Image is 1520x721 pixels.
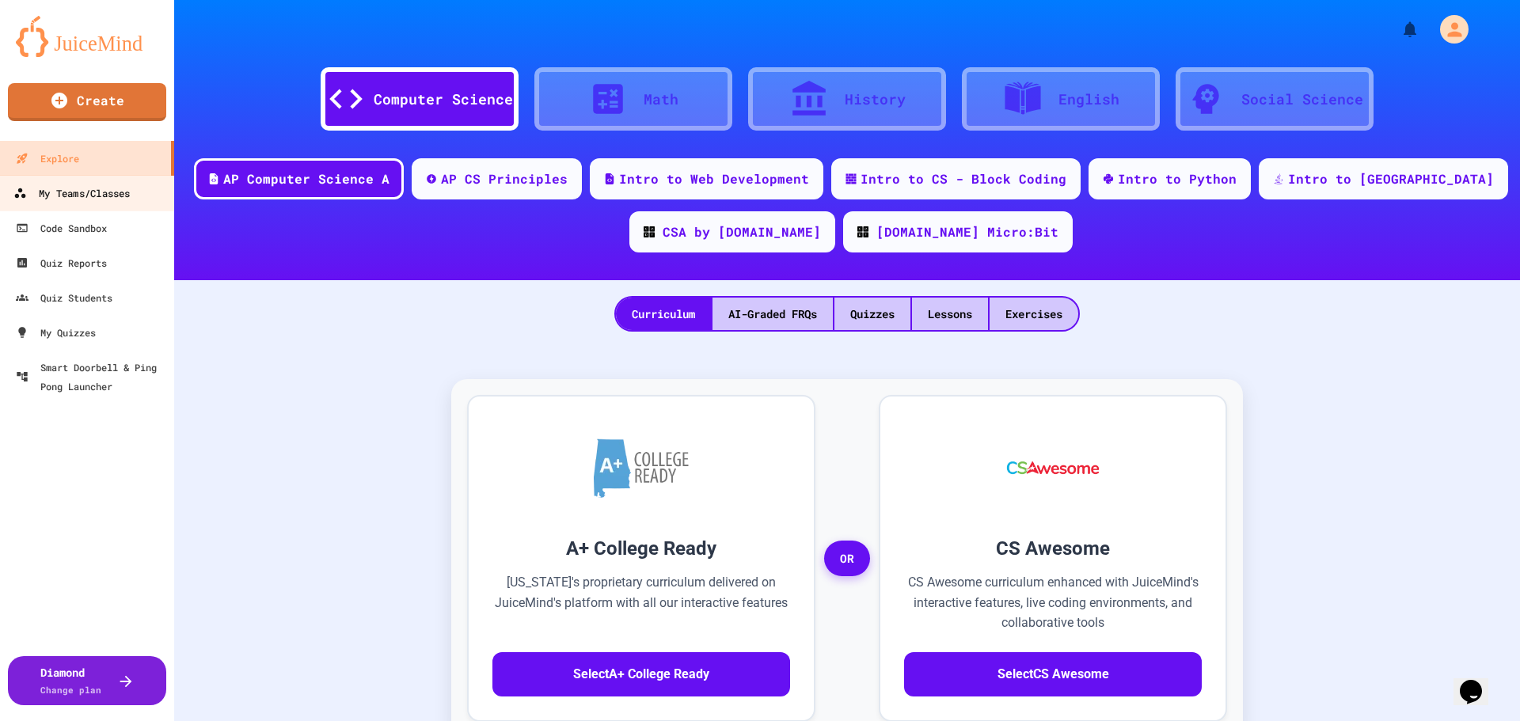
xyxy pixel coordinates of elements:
[16,323,96,342] div: My Quizzes
[990,298,1078,330] div: Exercises
[663,222,821,241] div: CSA by [DOMAIN_NAME]
[912,298,988,330] div: Lessons
[1058,89,1119,110] div: English
[712,298,833,330] div: AI-Graded FRQs
[16,358,168,396] div: Smart Doorbell & Ping Pong Launcher
[904,572,1202,633] p: CS Awesome curriculum enhanced with JuiceMind's interactive features, live coding environments, a...
[594,438,689,498] img: A+ College Ready
[374,89,513,110] div: Computer Science
[8,83,166,121] a: Create
[991,420,1115,515] img: CS Awesome
[40,664,101,697] div: Diamond
[876,222,1058,241] div: [DOMAIN_NAME] Micro:Bit
[223,169,389,188] div: AP Computer Science A
[861,169,1066,188] div: Intro to CS - Block Coding
[619,169,809,188] div: Intro to Web Development
[492,572,790,633] p: [US_STATE]'s proprietary curriculum delivered on JuiceMind's platform with all our interactive fe...
[8,656,166,705] button: DiamondChange plan
[1371,16,1423,43] div: My Notifications
[834,298,910,330] div: Quizzes
[824,541,870,577] span: OR
[904,652,1202,696] button: SelectCS Awesome
[1288,169,1494,188] div: Intro to [GEOGRAPHIC_DATA]
[1453,658,1504,705] iframe: chat widget
[616,298,711,330] div: Curriculum
[644,89,678,110] div: Math
[441,169,568,188] div: AP CS Principles
[13,184,130,203] div: My Teams/Classes
[904,534,1202,563] h3: CS Awesome
[40,684,101,696] span: Change plan
[1118,169,1237,188] div: Intro to Python
[845,89,906,110] div: History
[644,226,655,237] img: CODE_logo_RGB.png
[1423,11,1472,47] div: My Account
[16,253,107,272] div: Quiz Reports
[1241,89,1363,110] div: Social Science
[16,16,158,57] img: logo-orange.svg
[857,226,868,237] img: CODE_logo_RGB.png
[492,534,790,563] h3: A+ College Ready
[492,652,790,696] button: SelectA+ College Ready
[16,288,112,307] div: Quiz Students
[16,149,79,168] div: Explore
[16,218,107,237] div: Code Sandbox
